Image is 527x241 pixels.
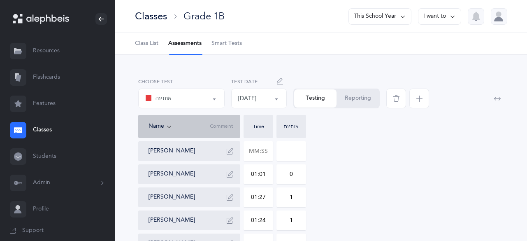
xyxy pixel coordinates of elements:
div: Name [149,122,210,131]
input: MM:SS [244,211,273,230]
span: Comment [210,123,233,130]
span: Class List [135,40,158,48]
input: MM:SS [244,165,273,184]
span: Smart Tests [211,40,242,48]
div: Time [246,124,271,129]
div: Grade 1B [183,9,225,23]
button: [PERSON_NAME] [149,193,195,201]
label: Test Date [231,78,287,85]
div: אותיות [279,124,304,129]
input: MM:SS [244,142,273,161]
button: I want to [418,8,461,25]
div: [DATE] [238,94,256,103]
button: אותיות [138,89,225,108]
button: [PERSON_NAME] [149,216,195,225]
div: אותיות [145,94,172,103]
button: 09/16/2025 [231,89,287,108]
button: [PERSON_NAME] [149,147,195,155]
label: Choose test [138,78,225,85]
input: MM:SS [244,188,273,207]
button: This School Year [348,8,411,25]
div: Classes [135,9,167,23]
span: Support [22,227,44,235]
button: Reporting [337,89,379,108]
button: [PERSON_NAME] [149,170,195,178]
